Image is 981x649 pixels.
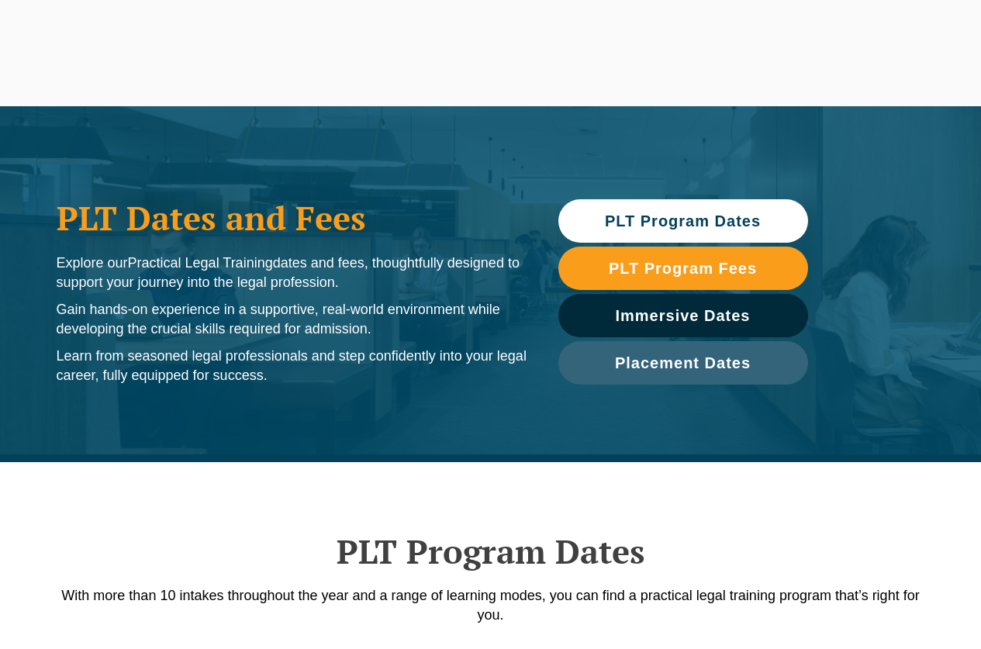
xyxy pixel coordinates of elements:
[605,213,761,229] span: PLT Program Dates
[558,199,808,243] a: PLT Program Dates
[57,300,527,339] p: Gain hands-on experience in a supportive, real-world environment while developing the crucial ski...
[558,341,808,385] a: Placement Dates
[57,198,527,237] h1: PLT Dates and Fees
[616,308,751,323] span: Immersive Dates
[558,294,808,337] a: Immersive Dates
[615,355,751,371] span: Placement Dates
[128,255,273,271] span: Practical Legal Training
[57,347,527,385] p: Learn from seasoned legal professionals and step confidently into your legal career, fully equipp...
[558,247,808,290] a: PLT Program Fees
[609,261,757,276] span: PLT Program Fees
[49,586,933,625] p: With more than 10 intakes throughout the year and a range of learning modes, you can find a pract...
[49,532,933,571] h2: PLT Program Dates
[57,254,527,292] p: Explore our dates and fees, thoughtfully designed to support your journey into the legal profession.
